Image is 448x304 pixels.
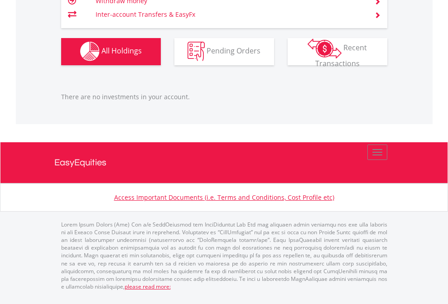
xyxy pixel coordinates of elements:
p: There are no investments in your account. [61,92,387,101]
a: EasyEquities [54,142,394,183]
span: Pending Orders [207,46,260,56]
td: Inter-account Transfers & EasyFx [96,8,363,21]
img: holdings-wht.png [80,42,100,61]
p: Lorem Ipsum Dolors (Ame) Con a/e SeddOeiusmod tem InciDiduntut Lab Etd mag aliquaen admin veniamq... [61,221,387,290]
button: All Holdings [61,38,161,65]
img: transactions-zar-wht.png [308,39,342,58]
span: Recent Transactions [315,43,367,68]
a: please read more: [125,283,171,290]
a: Access Important Documents (i.e. Terms and Conditions, Cost Profile etc) [114,193,334,202]
button: Pending Orders [174,38,274,65]
button: Recent Transactions [288,38,387,65]
span: All Holdings [101,46,142,56]
img: pending_instructions-wht.png [188,42,205,61]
